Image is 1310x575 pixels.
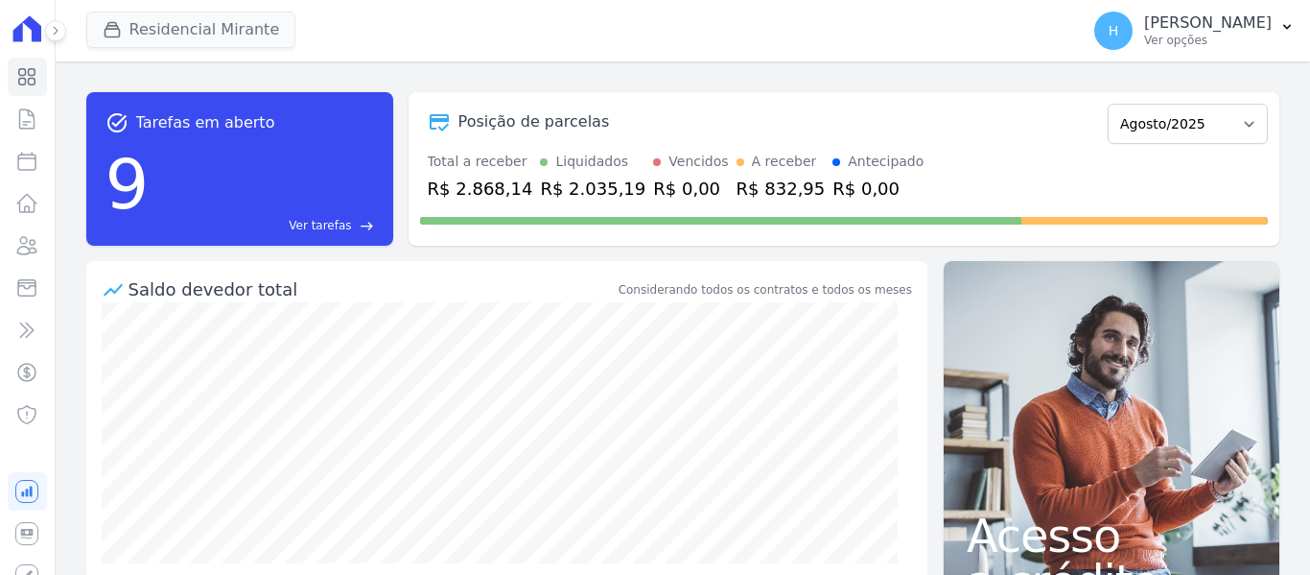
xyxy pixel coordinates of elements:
[428,152,533,172] div: Total a receber
[737,176,826,202] div: R$ 832,95
[86,12,296,48] button: Residencial Mirante
[540,176,645,202] div: R$ 2.035,19
[105,111,129,134] span: task_alt
[555,152,628,172] div: Liquidados
[105,134,150,234] div: 9
[967,513,1256,559] span: Acesso
[848,152,924,172] div: Antecipado
[428,176,533,202] div: R$ 2.868,14
[458,110,610,133] div: Posição de parcelas
[619,281,912,299] div: Considerando todos os contratos e todos os meses
[1144,33,1272,48] p: Ver opções
[1079,4,1310,58] button: H [PERSON_NAME] Ver opções
[156,217,373,234] a: Ver tarefas east
[1109,24,1119,37] span: H
[653,176,728,202] div: R$ 0,00
[129,276,615,302] div: Saldo devedor total
[360,219,374,233] span: east
[832,176,924,202] div: R$ 0,00
[752,152,817,172] div: A receber
[136,111,275,134] span: Tarefas em aberto
[668,152,728,172] div: Vencidos
[289,217,351,234] span: Ver tarefas
[1144,13,1272,33] p: [PERSON_NAME]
